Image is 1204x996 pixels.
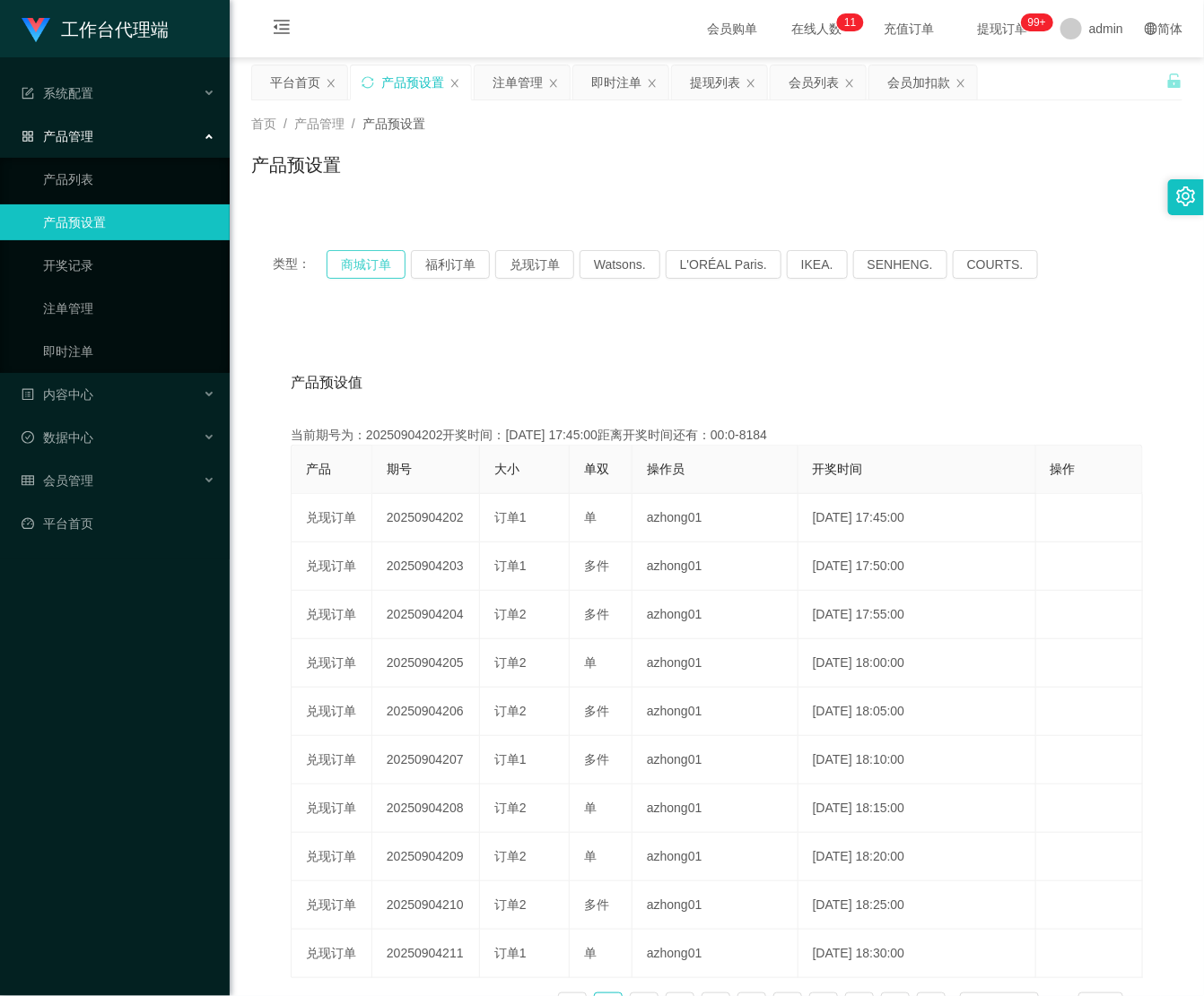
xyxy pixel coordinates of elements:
div: 会员列表 [789,65,839,100]
span: 订单2 [494,655,527,670]
button: 商城订单 [327,250,406,279]
td: 兑现订单 [292,639,372,688]
td: [DATE] 18:10:00 [798,736,1036,784]
img: logo.9652507e.png [22,18,50,43]
div: 产品预设置 [381,65,444,100]
span: 订单2 [494,704,527,718]
p: 1 [851,13,857,31]
span: 产品 [306,462,331,476]
td: [DATE] 18:15:00 [798,784,1036,833]
span: 订单1 [494,946,527,960]
a: 开奖记录 [43,247,215,283]
span: 系统配置 [22,86,93,100]
span: 单 [584,946,597,960]
td: azhong01 [633,784,798,833]
span: 订单2 [494,607,527,621]
div: 注单管理 [493,65,543,100]
h1: 产品预设置 [251,152,341,178]
span: 期号 [387,462,412,476]
span: 在线人数 [782,22,851,35]
sup: 11 [837,13,863,31]
td: azhong01 [633,494,798,542]
button: IKEA. [787,250,848,279]
button: L'ORÉAL Paris. [666,250,781,279]
td: [DATE] 17:45:00 [798,494,1036,542]
td: 20250904210 [372,881,480,930]
i: 图标: appstore-o [22,130,34,143]
td: azhong01 [633,591,798,639]
span: 多件 [584,897,609,912]
span: 多件 [584,559,609,573]
td: 兑现订单 [292,784,372,833]
i: 图标: menu-fold [251,1,312,58]
td: [DATE] 18:25:00 [798,881,1036,930]
span: 内容中心 [22,387,93,402]
button: SENHENG. [853,250,947,279]
sup: 1069 [1021,13,1053,31]
span: 单 [584,801,597,815]
span: 产品管理 [294,117,345,131]
span: 单 [584,510,597,524]
td: 20250904202 [372,494,480,542]
a: 注单管理 [43,290,215,326]
td: 兑现订单 [292,930,372,978]
span: 订单1 [494,752,527,766]
i: 图标: profile [22,388,34,401]
i: 图标: sync [362,76,374,89]
button: 兑现订单 [495,250,574,279]
span: 单 [584,849,597,863]
i: 图标: table [22,474,34,487]
i: 图标: close [647,78,658,89]
td: 20250904203 [372,542,480,591]
p: 1 [844,13,851,31]
td: azhong01 [633,542,798,591]
span: 产品管理 [22,129,93,143]
div: 当前期号为：20250904202开奖时间：[DATE] 17:45:00距离开奖时间还有：00:0-8184 [291,426,1143,445]
button: COURTS. [953,250,1038,279]
h1: 工作台代理端 [61,1,169,58]
span: 订单2 [494,801,527,815]
td: [DATE] 17:50:00 [798,542,1036,591]
a: 产品列表 [43,161,215,197]
td: [DATE] 18:05:00 [798,688,1036,736]
td: 兑现订单 [292,881,372,930]
span: 多件 [584,752,609,766]
i: 图标: close [449,78,460,89]
i: 图标: form [22,87,34,100]
td: 20250904211 [372,930,480,978]
td: 20250904205 [372,639,480,688]
span: 产品预设置 [362,117,425,131]
td: 20250904208 [372,784,480,833]
span: 多件 [584,704,609,718]
a: 产品预设置 [43,204,215,240]
td: [DATE] 18:20:00 [798,833,1036,881]
i: 图标: global [1145,22,1157,35]
td: 兑现订单 [292,591,372,639]
td: 兑现订单 [292,494,372,542]
td: [DATE] 18:30:00 [798,930,1036,978]
span: 订单2 [494,897,527,912]
td: azhong01 [633,930,798,978]
button: 福利订单 [411,250,490,279]
div: 会员加扣款 [887,65,950,100]
td: azhong01 [633,881,798,930]
span: 大小 [494,462,519,476]
a: 即时注单 [43,333,215,369]
span: 首页 [251,117,276,131]
td: 兑现订单 [292,688,372,736]
i: 图标: unlock [1166,73,1182,89]
td: 20250904206 [372,688,480,736]
td: [DATE] 17:55:00 [798,591,1036,639]
span: 产品预设值 [291,372,362,394]
i: 图标: close [548,78,559,89]
span: 数据中心 [22,430,93,445]
span: 操作员 [647,462,685,476]
td: azhong01 [633,688,798,736]
span: 提现订单 [969,22,1037,35]
i: 图标: setting [1176,186,1196,206]
td: 20250904209 [372,833,480,881]
td: 20250904207 [372,736,480,784]
span: 订单1 [494,559,527,573]
span: 单双 [584,462,609,476]
span: 订单1 [494,510,527,524]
